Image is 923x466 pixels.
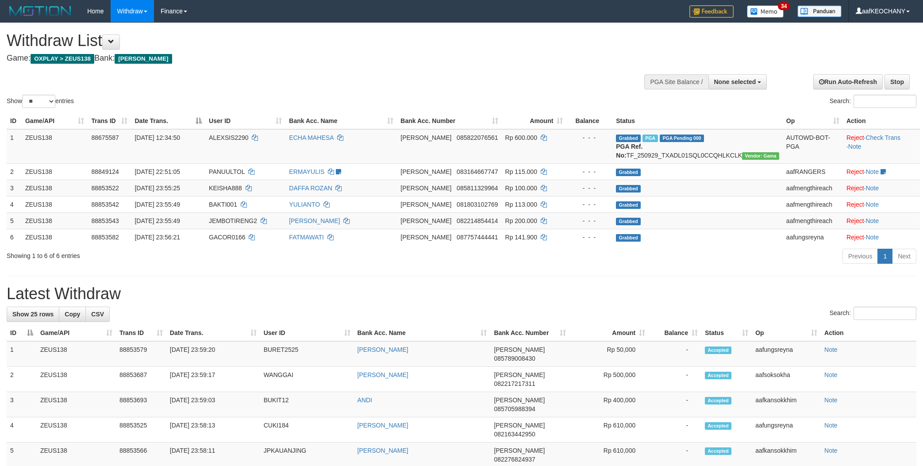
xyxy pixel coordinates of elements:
[457,201,498,208] span: Copy 081803102769 to clipboard
[494,371,545,378] span: [PERSON_NAME]
[569,341,649,367] td: Rp 50,000
[569,392,649,417] td: Rp 400,000
[843,196,920,212] td: ·
[846,234,864,241] a: Reject
[649,417,701,443] td: -
[7,285,916,303] h1: Latest Withdraw
[494,447,545,454] span: [PERSON_NAME]
[708,74,767,89] button: None selected
[91,311,104,318] span: CSV
[824,447,838,454] a: Note
[783,229,843,245] td: aafungsreyna
[843,129,920,164] td: · ·
[843,212,920,229] td: ·
[7,341,37,367] td: 1
[877,249,892,264] a: 1
[616,135,641,142] span: Grabbed
[59,307,86,322] a: Copy
[209,234,245,241] span: GACOR0166
[705,422,731,430] span: Accepted
[115,54,172,64] span: [PERSON_NAME]
[705,447,731,455] span: Accepted
[642,135,658,142] span: Marked by aafpengsreynich
[358,422,408,429] a: [PERSON_NAME]
[843,180,920,196] td: ·
[22,212,88,229] td: ZEUS138
[752,367,821,392] td: aafsoksokha
[209,185,242,192] span: KEISHA888
[166,392,260,417] td: [DATE] 23:59:03
[566,113,612,129] th: Balance
[260,392,354,417] td: BUKIT12
[830,307,916,320] label: Search:
[166,325,260,341] th: Date Trans.: activate to sort column ascending
[490,325,569,341] th: Bank Acc. Number: activate to sort column ascending
[701,325,752,341] th: Status: activate to sort column ascending
[7,54,607,63] h4: Game: Bank:
[7,325,37,341] th: ID: activate to sort column descending
[865,201,879,208] a: Note
[289,185,332,192] a: DAFFA ROZAN
[846,201,864,208] a: Reject
[91,201,119,208] span: 88853542
[400,201,451,208] span: [PERSON_NAME]
[285,113,397,129] th: Bank Acc. Name: activate to sort column ascending
[570,167,609,176] div: - - -
[612,129,783,164] td: TF_250929_TXADL01SQL0CCQHLKCLK
[843,113,920,129] th: Action
[714,78,756,85] span: None selected
[397,113,501,129] th: Bank Acc. Number: activate to sort column ascending
[457,134,498,141] span: Copy 085822076561 to clipboard
[289,201,320,208] a: YULIANTO
[22,129,88,164] td: ZEUS138
[457,168,498,175] span: Copy 083164667747 to clipboard
[848,143,861,150] a: Note
[865,185,879,192] a: Note
[494,422,545,429] span: [PERSON_NAME]
[166,367,260,392] td: [DATE] 23:59:17
[260,367,354,392] td: WANGGAI
[616,169,641,176] span: Grabbed
[783,129,843,164] td: AUTOWD-BOT-PGA
[865,134,900,141] a: Check Trans
[494,355,535,362] span: Copy 085789008430 to clipboard
[85,307,110,322] a: CSV
[91,168,119,175] span: 88849124
[821,325,916,341] th: Action
[778,2,790,10] span: 34
[494,380,535,387] span: Copy 082217217311 to clipboard
[752,392,821,417] td: aafkansokkhim
[824,422,838,429] a: Note
[494,456,535,463] span: Copy 082276824937 to clipboard
[742,152,779,160] span: Vendor URL: https://trx31.1velocity.biz
[22,113,88,129] th: Game/API: activate to sort column ascending
[570,216,609,225] div: - - -
[752,417,821,443] td: aafungsreyna
[7,113,22,129] th: ID
[358,397,372,404] a: ANDI
[846,185,864,192] a: Reject
[502,113,567,129] th: Amount: activate to sort column ascending
[7,196,22,212] td: 4
[7,4,74,18] img: MOTION_logo.png
[569,325,649,341] th: Amount: activate to sort column ascending
[7,307,59,322] a: Show 25 rows
[494,431,535,438] span: Copy 082163442950 to clipboard
[505,234,537,241] span: Rp 141.900
[854,95,916,108] input: Search:
[400,134,451,141] span: [PERSON_NAME]
[846,217,864,224] a: Reject
[569,367,649,392] td: Rp 500,000
[7,32,607,50] h1: Withdraw List
[22,180,88,196] td: ZEUS138
[7,95,74,108] label: Show entries
[7,248,378,260] div: Showing 1 to 6 of 6 entries
[569,417,649,443] td: Rp 610,000
[135,168,180,175] span: [DATE] 22:51:05
[22,196,88,212] td: ZEUS138
[37,392,116,417] td: ZEUS138
[783,113,843,129] th: Op: activate to sort column ascending
[885,74,910,89] a: Stop
[505,201,537,208] span: Rp 113.000
[747,5,784,18] img: Button%20Memo.svg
